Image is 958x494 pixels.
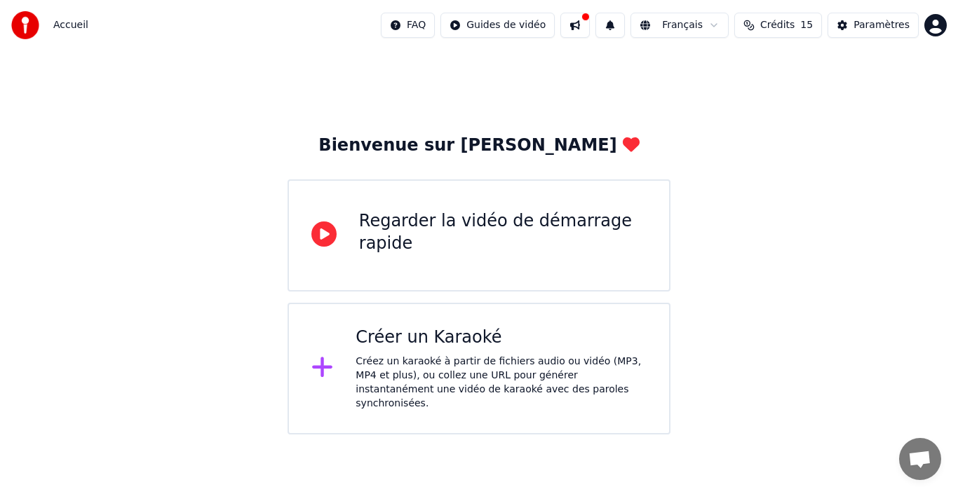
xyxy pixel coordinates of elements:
span: Crédits [760,18,795,32]
a: Ouvrir le chat [899,438,941,480]
div: Créer un Karaoké [356,327,647,349]
span: 15 [800,18,813,32]
img: youka [11,11,39,39]
nav: breadcrumb [53,18,88,32]
div: Créez un karaoké à partir de fichiers audio ou vidéo (MP3, MP4 et plus), ou collez une URL pour g... [356,355,647,411]
button: Paramètres [828,13,919,38]
div: Regarder la vidéo de démarrage rapide [359,210,647,255]
button: Guides de vidéo [440,13,555,38]
span: Accueil [53,18,88,32]
div: Paramètres [854,18,910,32]
button: FAQ [381,13,435,38]
div: Bienvenue sur [PERSON_NAME] [318,135,639,157]
button: Crédits15 [734,13,822,38]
